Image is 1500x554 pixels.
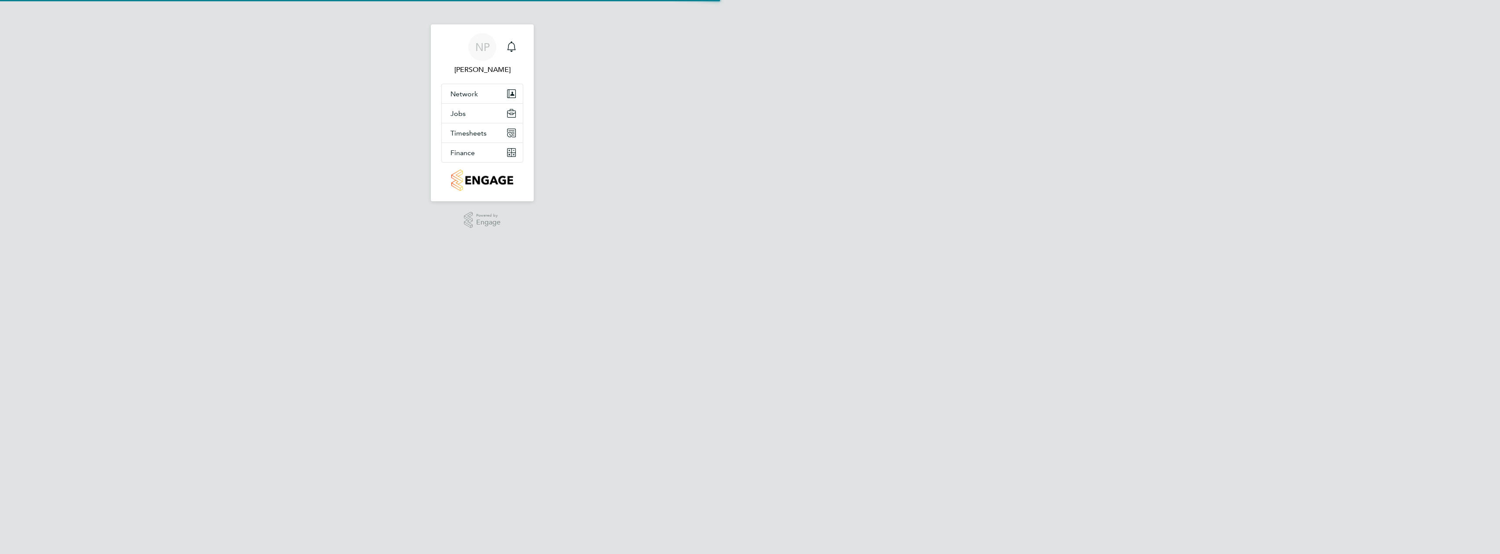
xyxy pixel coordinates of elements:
[441,65,523,75] span: Natalie Porter
[450,129,487,137] span: Timesheets
[441,33,523,75] a: NP[PERSON_NAME]
[442,84,523,103] button: Network
[442,143,523,162] button: Finance
[441,170,523,191] a: Go to home page
[451,170,513,191] img: countryside-properties-logo-retina.png
[450,109,466,118] span: Jobs
[431,24,534,201] nav: Main navigation
[450,149,475,157] span: Finance
[475,41,490,53] span: NP
[476,219,501,226] span: Engage
[442,123,523,143] button: Timesheets
[442,104,523,123] button: Jobs
[464,212,501,228] a: Powered byEngage
[476,212,501,219] span: Powered by
[450,90,478,98] span: Network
